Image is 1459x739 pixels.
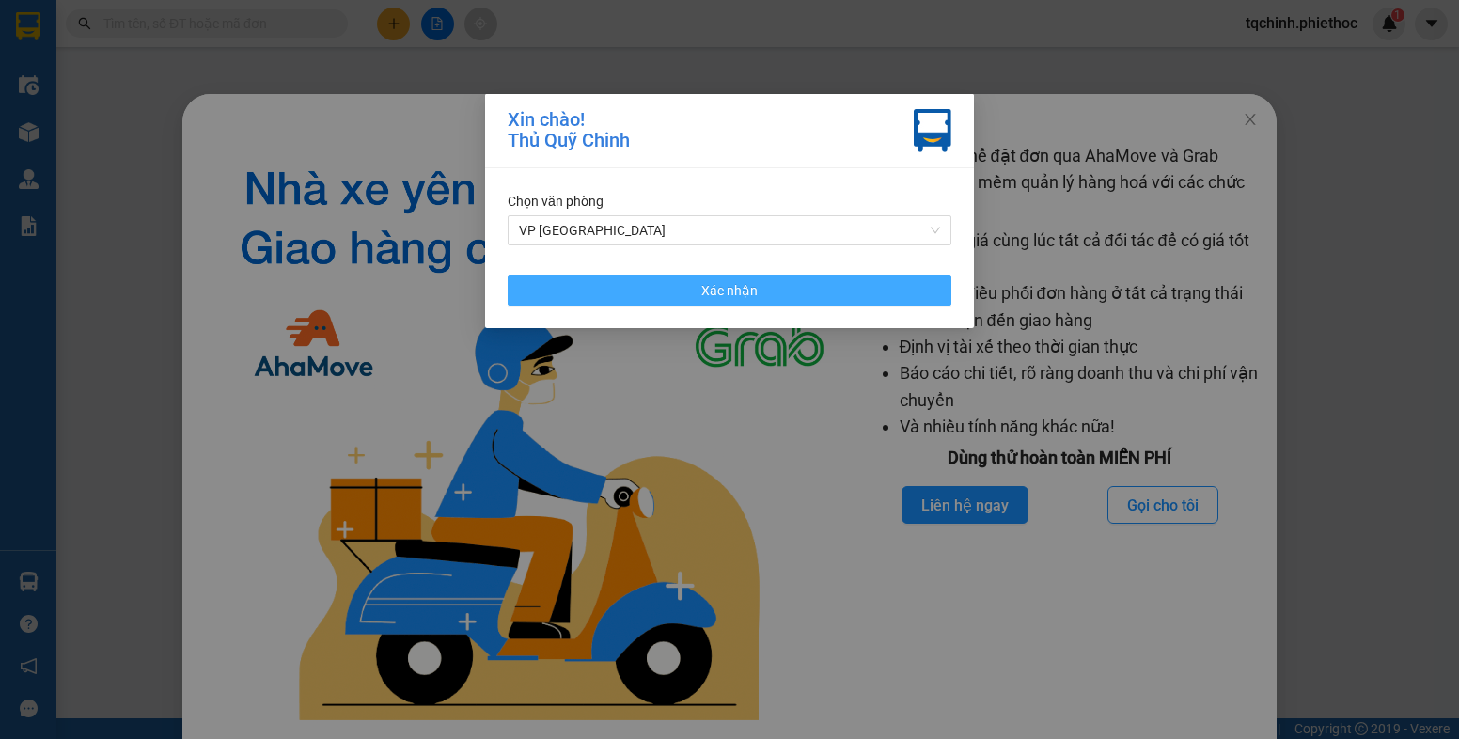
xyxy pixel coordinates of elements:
button: Xác nhận [508,275,951,306]
div: Xin chào! Thủ Quỹ Chinh [508,109,630,152]
div: Chọn văn phòng [508,191,951,212]
img: vxr-icon [914,109,951,152]
span: VP Thái Bình [519,216,940,244]
span: Xác nhận [701,280,758,301]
